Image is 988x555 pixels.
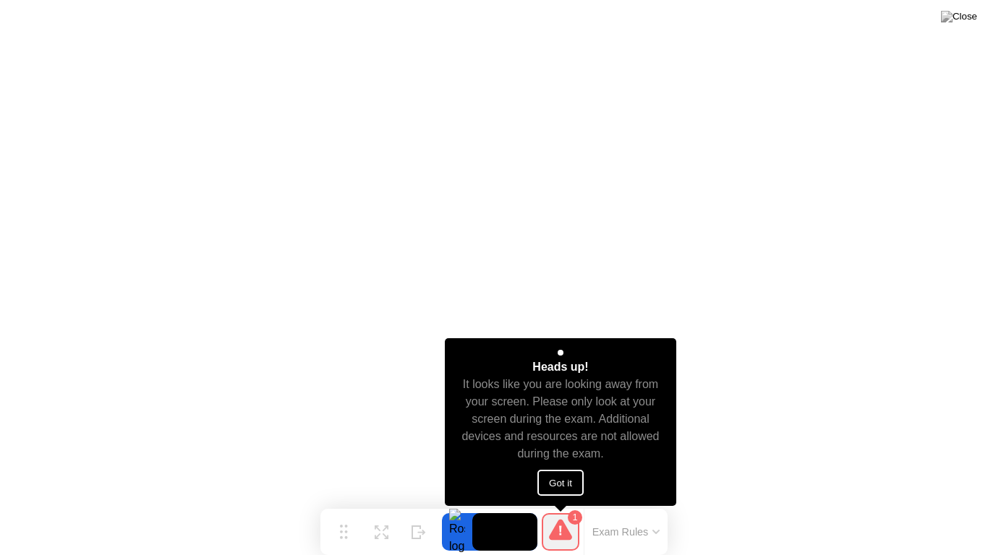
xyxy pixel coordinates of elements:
button: Exam Rules [588,525,665,538]
div: Heads up! [532,358,588,376]
div: 1 [568,510,582,525]
button: Got it [537,470,584,496]
img: Close [941,11,977,22]
div: It looks like you are looking away from your screen. Please only look at your screen during the e... [458,376,664,462]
